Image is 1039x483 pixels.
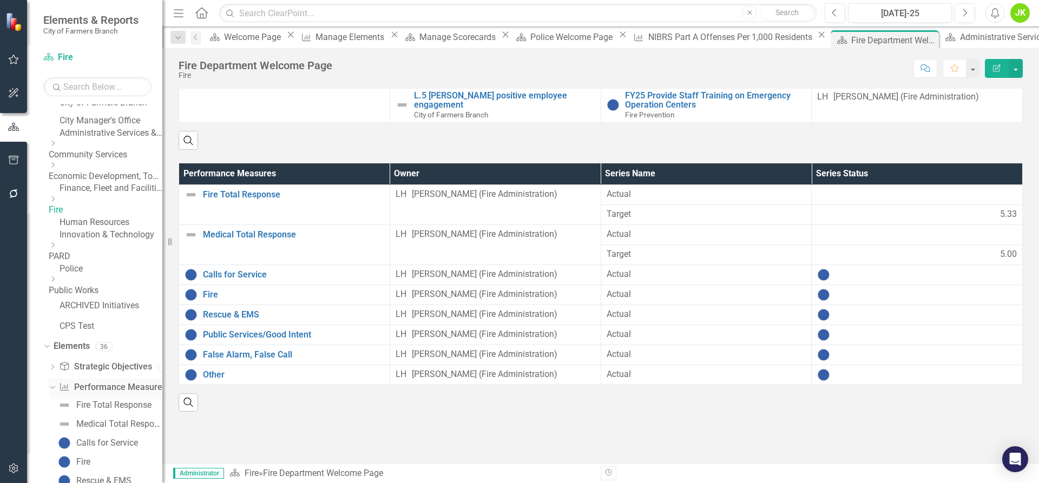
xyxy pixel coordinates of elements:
img: No Information [185,268,198,281]
a: Public Services/Good Intent [203,330,384,340]
a: Community Services [49,149,162,161]
td: Double-Click to Edit [390,365,601,385]
div: [PERSON_NAME] (Fire Administration) [412,268,557,281]
td: Double-Click to Edit [601,345,812,365]
td: Double-Click to Edit [390,345,601,365]
span: Actual [607,328,806,341]
td: Double-Click to Edit [601,305,812,325]
a: Fire Total Response [203,190,384,200]
img: No Information [185,368,198,381]
div: NIBRS Part A Offenses Per 1,000 Residents [648,30,815,44]
a: Rescue & EMS [203,310,384,320]
span: Actual [607,268,806,281]
span: Actual [607,228,806,241]
div: [PERSON_NAME] (Fire Administration) [412,328,557,341]
img: No Information [817,308,830,321]
img: No Information [817,268,830,281]
td: Double-Click to Edit [390,184,601,224]
div: [PERSON_NAME] (Fire Administration) [833,91,979,103]
div: [PERSON_NAME] (Fire Administration) [412,368,557,381]
td: Double-Click to Edit [812,325,1023,345]
span: Target [607,248,806,261]
a: L.5 [PERSON_NAME] positive employee engagement [414,91,595,110]
div: [PERSON_NAME] (Fire Administration) [412,348,557,361]
div: LH [396,368,406,381]
img: No Information [185,328,198,341]
div: Fire Total Response [76,400,152,410]
a: Fire [245,468,259,478]
button: Search [760,5,814,21]
img: Not Defined [58,399,71,412]
td: Double-Click to Edit [601,365,812,385]
div: 12 [157,362,175,372]
span: Elements & Reports [43,14,139,27]
a: False Alarm, False Call [203,350,384,360]
a: Police Welcome Page [512,30,616,44]
td: Double-Click to Edit [812,184,1023,204]
span: Target [607,208,806,221]
div: Medical Total Response [76,419,162,429]
img: No Information [817,288,830,301]
a: NIBRS Part A Offenses Per 1,000 Residents [629,30,814,44]
a: Manage Elements [298,30,387,44]
div: LH [817,91,828,103]
a: Police [60,263,162,275]
a: Medical Total Response [203,230,384,240]
a: Calls for Service [203,270,384,280]
span: Actual [607,348,806,361]
a: Innovation & Technology [60,229,162,241]
a: ARCHIVED Initiatives [60,300,162,312]
div: Fire [179,71,332,80]
div: [PERSON_NAME] (Fire Administration) [412,188,557,201]
span: Search [775,8,799,17]
div: LH [396,228,406,241]
a: FY25 Provide Staff Training on Emergency Operation Centers [625,91,806,110]
a: Fire [43,51,152,64]
td: Double-Click to Edit [601,325,812,345]
img: Not Defined [185,188,198,201]
td: Double-Click to Edit [812,345,1023,365]
div: Manage Elements [315,30,387,44]
div: Fire [76,457,90,467]
a: Medical Total Response [55,415,162,433]
td: Double-Click to Edit Right Click for Context Menu [179,184,390,224]
td: Double-Click to Edit [390,284,601,305]
a: PARD [49,250,162,263]
div: 36 [95,342,113,351]
td: Double-Click to Edit [390,325,601,345]
a: Strategic Objectives [59,361,152,373]
td: Double-Click to Edit [390,305,601,325]
div: Fire Department Welcome Page [179,59,332,71]
span: Actual [607,188,806,201]
div: Fire Department Welcome Page [263,468,383,478]
button: JK [1010,3,1030,23]
td: Double-Click to Edit Right Click for Context Menu [179,365,390,385]
td: Double-Click to Edit [812,264,1023,284]
div: [PERSON_NAME] (Fire Administration) [412,228,557,241]
td: Double-Click to Edit [812,305,1023,325]
div: Open Intercom Messenger [1002,446,1028,472]
a: Administrative Services & Communications [60,127,162,140]
a: Other [203,370,384,380]
span: Actual [607,288,806,301]
td: Double-Click to Edit Right Click for Context Menu [179,264,390,284]
a: Welcome Page [206,30,284,44]
a: City Manager's Office [60,115,162,127]
input: Search ClearPoint... [219,4,817,23]
img: ClearPoint Strategy [4,11,25,32]
span: Administrator [173,468,224,479]
div: Police Welcome Page [530,30,616,44]
img: No Information [58,455,71,468]
td: Double-Click to Edit Right Click for Context Menu [601,87,812,123]
div: LH [396,348,406,361]
td: Double-Click to Edit [812,284,1023,305]
a: Manage Scorecards [402,30,499,44]
div: » [229,467,593,480]
img: Not Defined [396,98,409,111]
a: Fire Total Response [55,396,152,414]
a: Finance, Fleet and Facilities [60,182,162,195]
td: Double-Click to Edit Right Click for Context Menu [179,305,390,325]
img: Not Defined [58,418,71,431]
td: Double-Click to Edit [601,264,812,284]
